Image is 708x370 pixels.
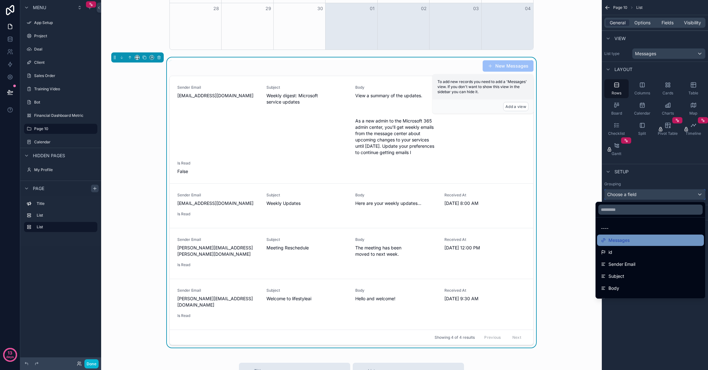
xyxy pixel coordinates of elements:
span: Subject [608,272,624,280]
span: Sender Email [177,288,259,293]
span: Received At [444,288,526,293]
span: [PERSON_NAME][EMAIL_ADDRESS][PERSON_NAME][DOMAIN_NAME] [177,245,259,257]
span: [EMAIL_ADDRESS][DOMAIN_NAME] [177,92,259,99]
span: Showing 4 of 4 results [435,335,475,340]
span: Is Read [177,212,259,217]
span: Welcome to lifestyleai [266,295,348,302]
span: Hello and welcome! [355,295,437,302]
span: Received At [608,296,634,304]
span: View a summary of the updates. As a new admin to the Microsoft 365 admin center, you’ll get weekl... [355,92,437,156]
button: 30 [316,5,324,12]
span: [PERSON_NAME][EMAIL_ADDRESS][DOMAIN_NAME] [177,295,259,308]
span: Is Read [177,161,259,166]
span: Sender Email [177,85,259,90]
button: 01 [368,5,376,12]
span: [EMAIL_ADDRESS][DOMAIN_NAME] [177,200,259,206]
span: Is Read [177,262,259,267]
span: Messages [608,236,630,244]
span: Subject [266,193,348,198]
span: Weekly digest: Microsoft service updates [266,92,348,105]
span: id [608,248,612,256]
span: ---- [601,224,608,232]
span: Received At [444,237,526,242]
span: Subject [266,85,348,90]
span: Body [355,237,437,242]
span: Body [608,284,619,292]
span: False [177,168,259,175]
button: 04 [524,5,532,12]
span: [DATE] 8:00 AM [444,200,526,206]
span: Subject [266,237,348,242]
span: Sender Email [177,193,259,198]
span: Meeting Reschedule [266,245,348,251]
button: 02 [420,5,428,12]
span: [DATE] 9:30 AM [444,295,526,302]
button: 03 [472,5,480,12]
button: 29 [265,5,272,12]
span: Subject [266,288,348,293]
span: Weekly Updates [266,200,348,206]
span: Body [355,193,437,198]
span: Sender Email [608,260,635,268]
button: Add a view [503,102,528,111]
button: New Messages [483,60,534,72]
span: Sender Email [177,237,259,242]
span: Body [355,85,437,90]
span: To add new records you need to add a 'Messages' view. If you don't want to show this view in the ... [437,79,527,94]
button: 28 [212,5,220,12]
span: Received At [444,193,526,198]
span: The meeting has been moved to next week. [355,245,437,257]
span: [DATE] 12:00 PM [444,245,526,251]
span: Body [355,288,437,293]
span: Here are your weekly updates... [355,200,437,206]
span: Is Read [177,313,259,318]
